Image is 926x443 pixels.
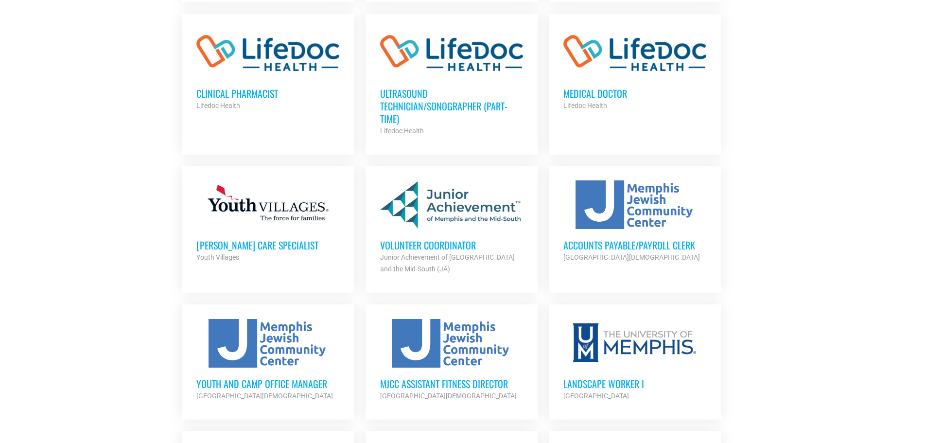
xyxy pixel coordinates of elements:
[380,239,523,251] h3: Volunteer Coordinator
[196,253,239,261] strong: Youth Villages
[196,392,333,400] strong: [GEOGRAPHIC_DATA][DEMOGRAPHIC_DATA]
[182,14,354,126] a: Clinical Pharmacist Lifedoc Health
[380,392,517,400] strong: [GEOGRAPHIC_DATA][DEMOGRAPHIC_DATA]
[182,166,354,278] a: [PERSON_NAME] Care Specialist Youth Villages
[563,377,706,390] h3: Landscape Worker I
[563,253,700,261] strong: [GEOGRAPHIC_DATA][DEMOGRAPHIC_DATA]
[549,166,721,278] a: Accounts Payable/Payroll Clerk [GEOGRAPHIC_DATA][DEMOGRAPHIC_DATA]
[196,102,240,109] strong: Lifedoc Health
[380,127,424,135] strong: Lifedoc Health
[563,239,706,251] h3: Accounts Payable/Payroll Clerk
[380,253,515,273] strong: Junior Achievement of [GEOGRAPHIC_DATA] and the Mid-South (JA)
[196,239,339,251] h3: [PERSON_NAME] Care Specialist
[366,304,538,416] a: MJCC Assistant Fitness Director [GEOGRAPHIC_DATA][DEMOGRAPHIC_DATA]
[380,87,523,125] h3: Ultrasound Technician/Sonographer (Part-Time)
[563,102,607,109] strong: Lifedoc Health
[549,304,721,416] a: Landscape Worker I [GEOGRAPHIC_DATA]
[196,377,339,390] h3: Youth and Camp Office Manager
[549,14,721,126] a: Medical Doctor Lifedoc Health
[366,14,538,151] a: Ultrasound Technician/Sonographer (Part-Time) Lifedoc Health
[196,87,339,100] h3: Clinical Pharmacist
[366,166,538,289] a: Volunteer Coordinator Junior Achievement of [GEOGRAPHIC_DATA] and the Mid-South (JA)
[563,87,706,100] h3: Medical Doctor
[182,304,354,416] a: Youth and Camp Office Manager [GEOGRAPHIC_DATA][DEMOGRAPHIC_DATA]
[380,377,523,390] h3: MJCC Assistant Fitness Director
[563,392,629,400] strong: [GEOGRAPHIC_DATA]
